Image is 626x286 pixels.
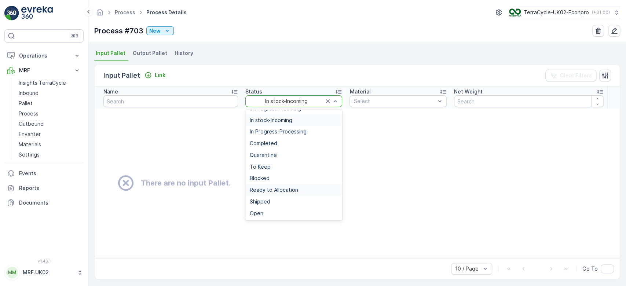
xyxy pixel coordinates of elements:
img: terracycle_logo_wKaHoWT.png [509,8,521,16]
a: Pallet [16,98,84,109]
p: Link [155,71,165,79]
span: Input Pallet [96,49,125,57]
a: Envanter [16,129,84,139]
a: Process [16,109,84,119]
span: Ready to Allocation [250,187,298,193]
span: In Progress-Processing [250,129,307,135]
span: Quarantine [250,152,277,158]
span: Open [250,210,263,216]
p: Settings [19,151,40,158]
span: Blocked [250,175,270,181]
button: New [146,26,174,35]
button: MRF [4,63,84,78]
span: v 1.48.1 [4,259,84,263]
p: Outbound [19,120,44,128]
button: Link [142,71,168,80]
p: Events [19,170,81,177]
p: ( +01:00 ) [592,10,610,15]
p: Inbound [19,89,39,97]
p: Operations [19,52,69,59]
img: logo_light-DOdMpM7g.png [21,6,53,21]
p: Material [349,88,370,95]
a: Events [4,166,84,181]
p: ⌘B [71,33,78,39]
span: History [175,49,193,57]
a: Inbound [16,88,84,98]
p: Materials [19,141,41,148]
a: Process [115,9,135,15]
a: Outbound [16,119,84,129]
p: Status [245,88,262,95]
a: Settings [16,150,84,160]
button: Clear Filters [545,70,596,81]
p: MRF [19,67,69,74]
input: Search [454,95,604,107]
p: Select [354,98,435,105]
span: In Progress-Incoming [250,106,301,111]
span: Shipped [250,199,270,205]
p: TerraCycle-UK02-Econpro [524,9,589,16]
p: Reports [19,184,81,192]
button: MMMRF.UK02 [4,265,84,280]
a: Materials [16,139,84,150]
div: MM [6,267,18,278]
input: Search [103,95,238,107]
p: Input Pallet [103,70,140,81]
span: To Keep [250,164,271,170]
p: Envanter [19,131,41,138]
button: Operations [4,48,84,63]
a: Documents [4,195,84,210]
span: Process Details [145,9,188,16]
a: Homepage [96,11,104,17]
p: Clear Filters [560,72,592,79]
p: Pallet [19,100,33,107]
span: Output Pallet [133,49,167,57]
button: TerraCycle-UK02-Econpro(+01:00) [509,6,620,19]
span: Go To [582,265,598,272]
p: MRF.UK02 [23,269,73,276]
a: Reports [4,181,84,195]
img: logo [4,6,19,21]
p: Net Weight [454,88,483,95]
p: Name [103,88,118,95]
p: Process #703 [94,25,143,36]
a: Insights TerraCycle [16,78,84,88]
p: New [149,27,161,34]
p: Documents [19,199,81,206]
span: In stock-Incoming [250,117,292,123]
p: Process [19,110,39,117]
h2: There are no input Pallet. [141,177,231,188]
span: Completed [250,140,277,146]
p: Insights TerraCycle [19,79,66,87]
